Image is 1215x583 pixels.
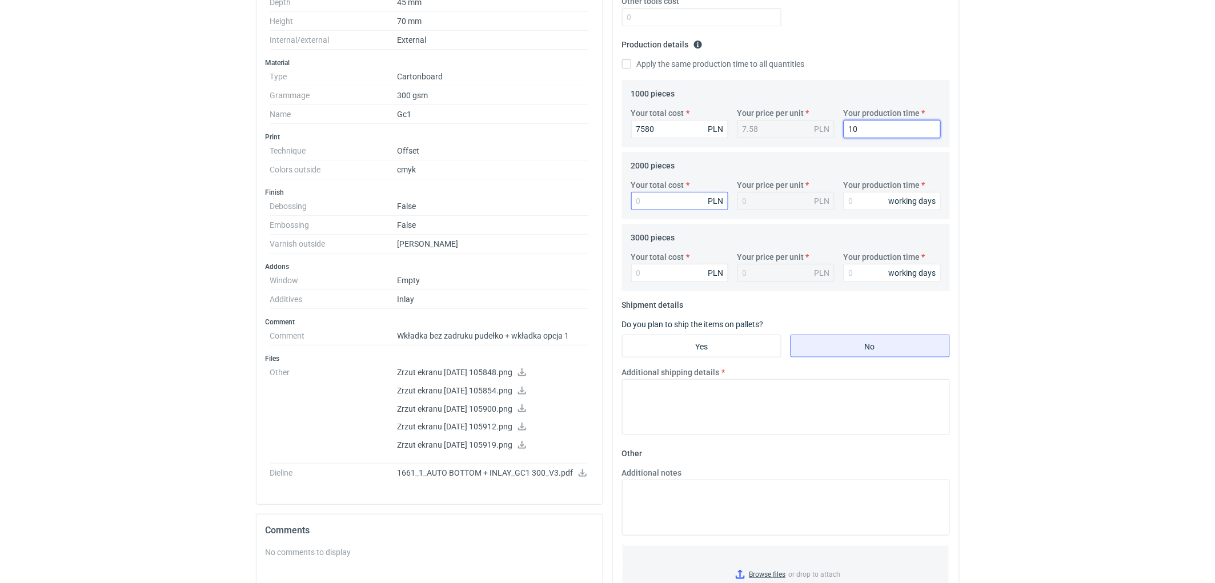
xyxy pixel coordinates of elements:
[631,192,728,210] input: 0
[708,267,724,279] div: PLN
[791,335,950,357] label: No
[737,251,804,263] label: Your price per unit
[622,444,643,458] legend: Other
[844,120,941,138] input: 0
[622,367,720,378] label: Additional shipping details
[270,271,398,290] dt: Window
[708,195,724,207] div: PLN
[815,267,830,279] div: PLN
[270,290,398,309] dt: Additives
[398,404,589,415] p: Zrzut ekranu [DATE] 105900.png
[815,123,830,135] div: PLN
[398,12,589,31] dd: 70 mm
[270,464,398,486] dt: Dieline
[708,123,724,135] div: PLN
[622,320,764,329] label: Do you plan to ship the items on pallets?
[631,228,675,242] legend: 3000 pieces
[398,67,589,86] dd: Cartonboard
[622,296,684,309] legend: Shipment details
[398,160,589,179] dd: cmyk
[844,179,920,191] label: Your production time
[270,327,398,345] dt: Comment
[737,107,804,119] label: Your price per unit
[844,107,920,119] label: Your production time
[266,317,594,327] h3: Comment
[889,195,936,207] div: working days
[398,386,589,396] p: Zrzut ekranu [DATE] 105854.png
[398,327,589,345] dd: Wkładka bez zadruku pudełko + wkładka opcja 1
[622,335,781,357] label: Yes
[631,107,684,119] label: Your total cost
[270,197,398,216] dt: Debossing
[266,546,594,558] div: No comments to display
[631,85,675,98] legend: 1000 pieces
[631,156,675,170] legend: 2000 pieces
[631,251,684,263] label: Your total cost
[270,216,398,235] dt: Embossing
[398,31,589,50] dd: External
[270,86,398,105] dt: Grammage
[844,264,941,282] input: 0
[270,363,398,464] dt: Other
[398,216,589,235] dd: False
[737,179,804,191] label: Your price per unit
[631,120,728,138] input: 0
[622,8,781,26] input: 0
[398,142,589,160] dd: Offset
[398,271,589,290] dd: Empty
[622,35,703,49] legend: Production details
[398,422,589,432] p: Zrzut ekranu [DATE] 105912.png
[266,524,594,537] h2: Comments
[398,197,589,216] dd: False
[398,105,589,124] dd: Gc1
[270,235,398,254] dt: Varnish outside
[266,188,594,197] h3: Finish
[270,142,398,160] dt: Technique
[270,31,398,50] dt: Internal/external
[270,67,398,86] dt: Type
[889,267,936,279] div: working days
[622,467,682,479] label: Additional notes
[398,86,589,105] dd: 300 gsm
[398,440,589,451] p: Zrzut ekranu [DATE] 105919.png
[266,58,594,67] h3: Material
[631,179,684,191] label: Your total cost
[815,195,830,207] div: PLN
[266,262,594,271] h3: Addons
[266,132,594,142] h3: Print
[398,235,589,254] dd: [PERSON_NAME]
[266,354,594,363] h3: Files
[270,105,398,124] dt: Name
[844,251,920,263] label: Your production time
[398,290,589,309] dd: Inlay
[398,468,589,479] p: 1661_1_AUTO BOTTOM + INLAY_GC1 300_V3.pdf
[270,12,398,31] dt: Height
[270,160,398,179] dt: Colors outside
[398,368,589,378] p: Zrzut ekranu [DATE] 105848.png
[631,264,728,282] input: 0
[844,192,941,210] input: 0
[622,58,805,70] label: Apply the same production time to all quantities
